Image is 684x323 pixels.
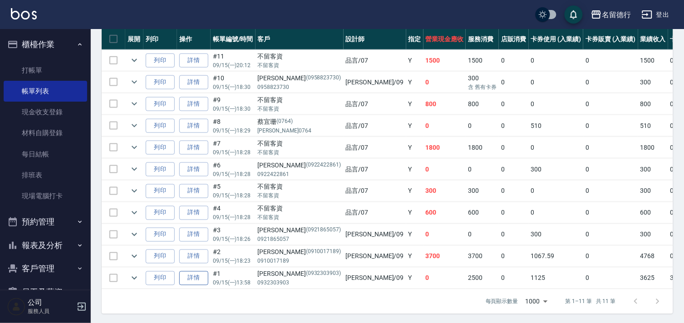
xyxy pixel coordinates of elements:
[529,115,584,137] td: 510
[344,224,406,245] td: [PERSON_NAME] /09
[258,269,341,279] div: [PERSON_NAME]
[128,271,141,285] button: expand row
[638,137,668,158] td: 1800
[179,97,208,111] a: 詳情
[344,29,406,50] th: 設計師
[583,72,638,93] td: 0
[583,137,638,158] td: 0
[4,280,87,304] button: 員工及薪資
[4,122,87,143] a: 材料自購登錄
[638,268,668,289] td: 3625
[638,181,668,202] td: 300
[177,29,211,50] th: 操作
[344,50,406,71] td: 品言 /07
[211,29,256,50] th: 帳單編號/時間
[466,268,499,289] td: 2500
[423,115,466,137] td: 0
[128,250,141,263] button: expand row
[466,137,499,158] td: 1800
[583,224,638,245] td: 0
[128,141,141,154] button: expand row
[146,141,175,155] button: 列印
[258,235,341,244] p: 0921865057
[406,202,423,224] td: Y
[258,279,341,287] p: 0932303903
[128,97,141,111] button: expand row
[583,246,638,267] td: 0
[406,50,423,71] td: Y
[423,202,466,224] td: 600
[258,204,341,214] div: 不留客資
[499,268,529,289] td: 0
[256,29,344,50] th: 客戶
[258,95,341,105] div: 不留客資
[146,228,175,242] button: 列印
[638,29,668,50] th: 業績收入
[211,93,256,115] td: #9
[213,148,253,157] p: 09/15 (一) 18:28
[213,83,253,91] p: 09/15 (一) 18:30
[128,162,141,176] button: expand row
[128,206,141,220] button: expand row
[4,102,87,122] a: 現金收支登錄
[406,181,423,202] td: Y
[499,29,529,50] th: 店販消費
[499,181,529,202] td: 0
[125,29,143,50] th: 展開
[258,127,341,135] p: [PERSON_NAME]0764
[406,29,423,50] th: 指定
[466,224,499,245] td: 0
[258,248,341,257] div: [PERSON_NAME]
[565,5,583,24] button: save
[466,202,499,224] td: 600
[28,298,74,307] h5: 公司
[258,105,341,113] p: 不留客資
[4,60,87,81] a: 打帳單
[11,8,37,20] img: Logo
[258,214,341,222] p: 不留客資
[423,224,466,245] td: 0
[529,50,584,71] td: 0
[638,72,668,93] td: 300
[466,181,499,202] td: 300
[258,139,341,148] div: 不留客資
[529,93,584,115] td: 0
[499,224,529,245] td: 0
[423,93,466,115] td: 800
[638,50,668,71] td: 1500
[258,117,341,127] div: 蔡宜珊
[344,202,406,224] td: 品言 /07
[344,268,406,289] td: [PERSON_NAME] /09
[406,72,423,93] td: Y
[146,184,175,198] button: 列印
[258,61,341,69] p: 不留客資
[277,117,293,127] p: (0764)
[213,214,253,222] p: 09/15 (一) 18:28
[179,250,208,264] a: 詳情
[638,159,668,180] td: 300
[306,226,341,235] p: (0921865057)
[406,137,423,158] td: Y
[406,115,423,137] td: Y
[128,119,141,132] button: expand row
[466,115,499,137] td: 0
[423,181,466,202] td: 300
[146,162,175,176] button: 列印
[529,181,584,202] td: 0
[213,61,253,69] p: 09/15 (一) 20:12
[423,246,466,267] td: 3700
[213,279,253,287] p: 09/15 (一) 13:58
[423,159,466,180] td: 0
[7,298,25,316] img: Person
[583,268,638,289] td: 0
[306,73,341,83] p: (0958823730)
[258,182,341,192] div: 不留客資
[146,250,175,264] button: 列印
[179,271,208,285] a: 詳情
[211,72,256,93] td: #10
[258,83,341,91] p: 0958823730
[258,52,341,61] div: 不留客資
[638,246,668,267] td: 4768
[213,127,253,135] p: 09/15 (一) 18:29
[211,159,256,180] td: #6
